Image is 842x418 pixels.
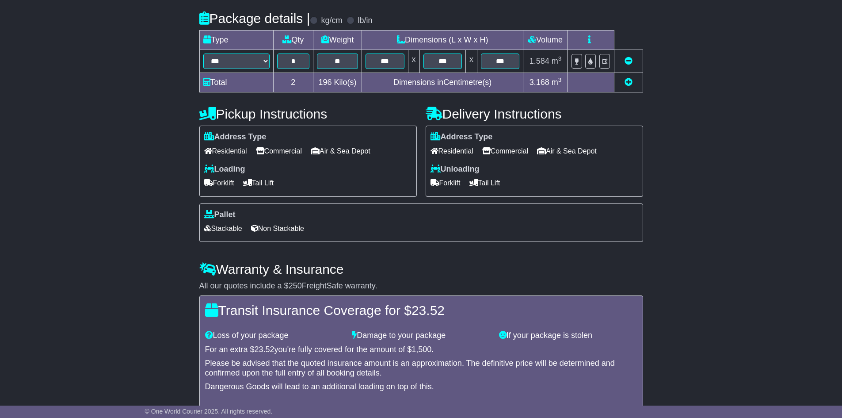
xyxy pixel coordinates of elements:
[552,78,562,87] span: m
[411,345,431,354] span: 1,500
[199,31,273,50] td: Type
[465,50,477,73] td: x
[530,78,549,87] span: 3.168
[273,73,313,92] td: 2
[205,345,637,355] div: For an extra $ you're fully covered for the amount of $ .
[204,210,236,220] label: Pallet
[431,144,473,158] span: Residential
[205,303,637,318] h4: Transit Insurance Coverage for $
[558,55,562,62] sup: 3
[251,222,304,235] span: Non Stackable
[145,408,273,415] span: © One World Courier 2025. All rights reserved.
[199,281,643,291] div: All our quotes include a $ FreightSafe warranty.
[431,176,461,190] span: Forklift
[255,345,274,354] span: 23.52
[482,144,528,158] span: Commercial
[204,165,245,174] label: Loading
[205,382,637,392] div: Dangerous Goods will lead to an additional loading on top of this.
[552,57,562,65] span: m
[431,165,480,174] label: Unloading
[313,31,362,50] td: Weight
[204,176,234,190] span: Forklift
[347,331,495,341] div: Damage to your package
[537,144,597,158] span: Air & Sea Depot
[256,144,302,158] span: Commercial
[625,78,632,87] a: Add new item
[408,50,419,73] td: x
[321,16,342,26] label: kg/cm
[411,303,445,318] span: 23.52
[431,132,493,142] label: Address Type
[358,16,372,26] label: lb/in
[204,132,267,142] label: Address Type
[558,77,562,83] sup: 3
[530,57,549,65] span: 1.584
[625,57,632,65] a: Remove this item
[199,262,643,276] h4: Warranty & Insurance
[311,144,370,158] span: Air & Sea Depot
[426,107,643,121] h4: Delivery Instructions
[319,78,332,87] span: 196
[199,107,417,121] h4: Pickup Instructions
[495,331,642,341] div: If your package is stolen
[204,144,247,158] span: Residential
[273,31,313,50] td: Qty
[204,222,242,235] span: Stackable
[523,31,568,50] td: Volume
[199,73,273,92] td: Total
[201,331,348,341] div: Loss of your package
[469,176,500,190] span: Tail Lift
[362,31,523,50] td: Dimensions (L x W x H)
[205,359,637,378] div: Please be advised that the quoted insurance amount is an approximation. The definitive price will...
[199,11,310,26] h4: Package details |
[243,176,274,190] span: Tail Lift
[362,73,523,92] td: Dimensions in Centimetre(s)
[289,281,302,290] span: 250
[313,73,362,92] td: Kilo(s)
